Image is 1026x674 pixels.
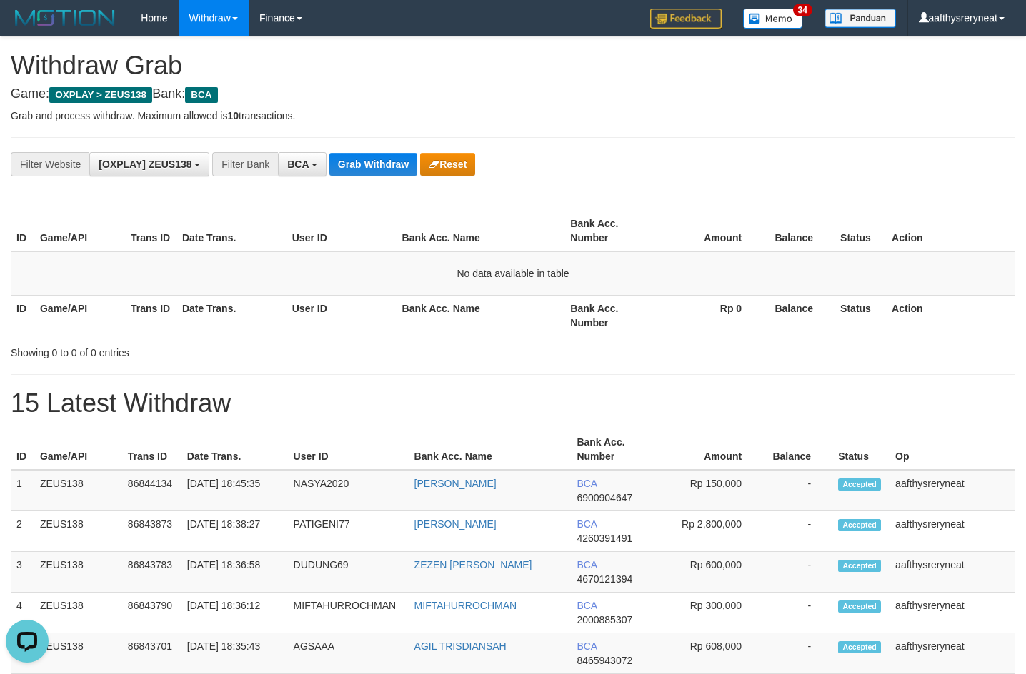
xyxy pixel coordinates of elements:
span: Copy 6900904647 to clipboard [577,492,632,503]
td: aafthysreryneat [890,552,1015,593]
td: - [763,511,832,552]
th: Date Trans. [176,211,287,251]
th: Trans ID [125,295,176,336]
td: aafthysreryneat [890,511,1015,552]
td: 3 [11,552,34,593]
td: MIFTAHURROCHMAN [288,593,409,633]
td: ZEUS138 [34,633,122,674]
span: 34 [793,4,812,16]
span: OXPLAY > ZEUS138 [49,87,152,103]
span: Copy 4670121394 to clipboard [577,573,632,585]
h1: 15 Latest Withdraw [11,389,1015,418]
th: Date Trans. [181,429,288,470]
img: MOTION_logo.png [11,7,119,29]
td: aafthysreryneat [890,470,1015,511]
td: [DATE] 18:36:58 [181,552,288,593]
th: Amount [655,211,763,251]
div: Filter Bank [212,152,278,176]
td: 86844134 [122,470,181,511]
th: Game/API [34,429,122,470]
td: - [763,593,832,633]
td: ZEUS138 [34,552,122,593]
td: Rp 300,000 [659,593,763,633]
th: ID [11,211,34,251]
th: User ID [288,429,409,470]
span: BCA [577,478,597,489]
div: Filter Website [11,152,89,176]
span: Copy 8465943072 to clipboard [577,655,632,666]
span: BCA [577,559,597,570]
th: Trans ID [125,211,176,251]
img: Button%20Memo.svg [743,9,803,29]
th: Bank Acc. Name [409,429,572,470]
th: Bank Acc. Number [564,295,655,336]
th: Balance [763,295,835,336]
span: Copy 2000885307 to clipboard [577,614,632,625]
th: Amount [659,429,763,470]
button: Open LiveChat chat widget [6,6,49,49]
td: aafthysreryneat [890,633,1015,674]
td: [DATE] 18:35:43 [181,633,288,674]
button: Reset [420,153,475,176]
span: BCA [287,159,309,170]
img: panduan.png [825,9,896,28]
td: [DATE] 18:36:12 [181,593,288,633]
a: MIFTAHURROCHMAN [414,600,517,611]
th: ID [11,295,34,336]
span: Accepted [838,560,881,572]
span: [OXPLAY] ZEUS138 [99,159,191,170]
th: Trans ID [122,429,181,470]
td: 86843783 [122,552,181,593]
th: Action [886,295,1015,336]
td: No data available in table [11,251,1015,296]
th: User ID [287,211,397,251]
td: AGSAAA [288,633,409,674]
th: Bank Acc. Name [397,295,565,336]
span: Accepted [838,641,881,653]
img: Feedback.jpg [650,9,722,29]
th: Status [835,211,886,251]
a: [PERSON_NAME] [414,478,497,489]
td: DUDUNG69 [288,552,409,593]
td: [DATE] 18:45:35 [181,470,288,511]
span: Accepted [838,600,881,613]
td: Rp 150,000 [659,470,763,511]
h4: Game: Bank: [11,87,1015,101]
span: BCA [577,600,597,611]
td: Rp 2,800,000 [659,511,763,552]
span: Accepted [838,478,881,491]
th: Status [832,429,890,470]
th: Game/API [34,295,125,336]
td: ZEUS138 [34,593,122,633]
a: AGIL TRISDIANSAH [414,640,507,652]
td: PATIGENI77 [288,511,409,552]
td: 4 [11,593,34,633]
td: Rp 600,000 [659,552,763,593]
span: Accepted [838,519,881,531]
th: Date Trans. [176,295,287,336]
td: ZEUS138 [34,470,122,511]
a: ZEZEN [PERSON_NAME] [414,559,532,570]
a: [PERSON_NAME] [414,518,497,530]
th: Bank Acc. Name [397,211,565,251]
span: BCA [185,87,217,103]
div: Showing 0 to 0 of 0 entries [11,340,417,360]
button: BCA [278,152,327,176]
p: Grab and process withdraw. Maximum allowed is transactions. [11,109,1015,123]
th: Balance [763,429,832,470]
td: 86843701 [122,633,181,674]
td: ZEUS138 [34,511,122,552]
span: Copy 4260391491 to clipboard [577,533,632,544]
span: BCA [577,518,597,530]
th: User ID [287,295,397,336]
th: Bank Acc. Number [571,429,659,470]
td: - [763,633,832,674]
td: Rp 608,000 [659,633,763,674]
td: 1 [11,470,34,511]
th: Action [886,211,1015,251]
span: BCA [577,640,597,652]
h1: Withdraw Grab [11,51,1015,80]
td: aafthysreryneat [890,593,1015,633]
td: 2 [11,511,34,552]
th: Game/API [34,211,125,251]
